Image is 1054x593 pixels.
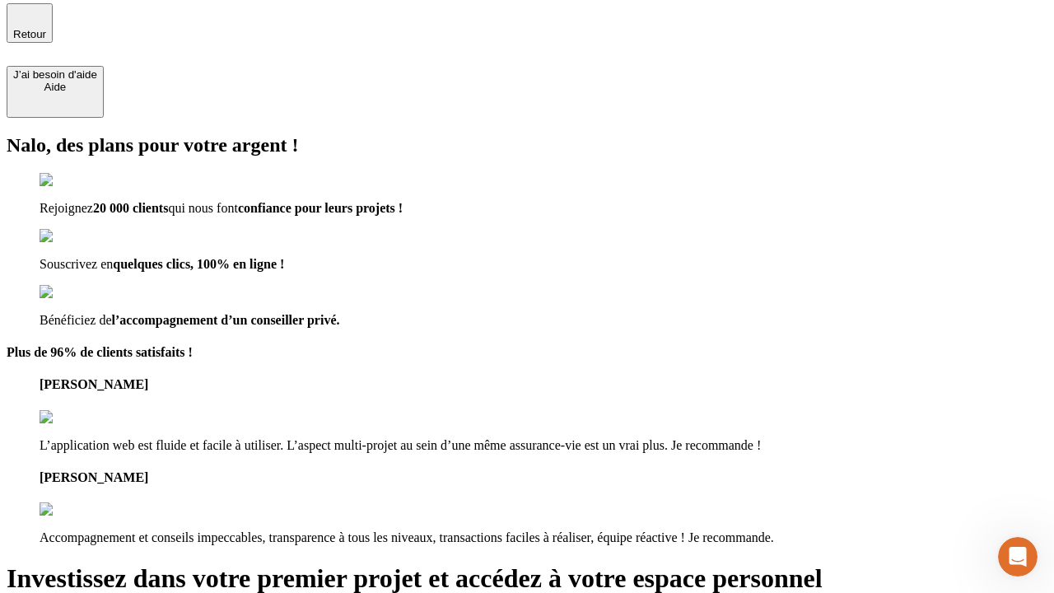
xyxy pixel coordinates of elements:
[40,173,110,188] img: checkmark
[40,229,110,244] img: checkmark
[13,28,46,40] span: Retour
[40,410,121,425] img: reviews stars
[112,313,340,327] span: l’accompagnement d’un conseiller privé.
[238,201,403,215] span: confiance pour leurs projets !
[7,3,53,43] button: Retour
[998,537,1038,577] iframe: Intercom live chat
[40,285,110,300] img: checkmark
[7,134,1047,156] h2: Nalo, des plans pour votre argent !
[113,257,284,271] span: quelques clics, 100% en ligne !
[40,530,1047,545] p: Accompagnement et conseils impeccables, transparence à tous les niveaux, transactions faciles à r...
[40,377,1047,392] h4: [PERSON_NAME]
[40,438,1047,453] p: L’application web est fluide et facile à utiliser. L’aspect multi-projet au sein d’une même assur...
[7,345,1047,360] h4: Plus de 96% de clients satisfaits !
[93,201,169,215] span: 20 000 clients
[13,68,97,81] div: J’ai besoin d'aide
[40,257,113,271] span: Souscrivez en
[13,81,97,93] div: Aide
[168,201,237,215] span: qui nous font
[40,313,112,327] span: Bénéficiez de
[40,470,1047,485] h4: [PERSON_NAME]
[40,502,121,517] img: reviews stars
[40,201,93,215] span: Rejoignez
[7,66,104,118] button: J’ai besoin d'aideAide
